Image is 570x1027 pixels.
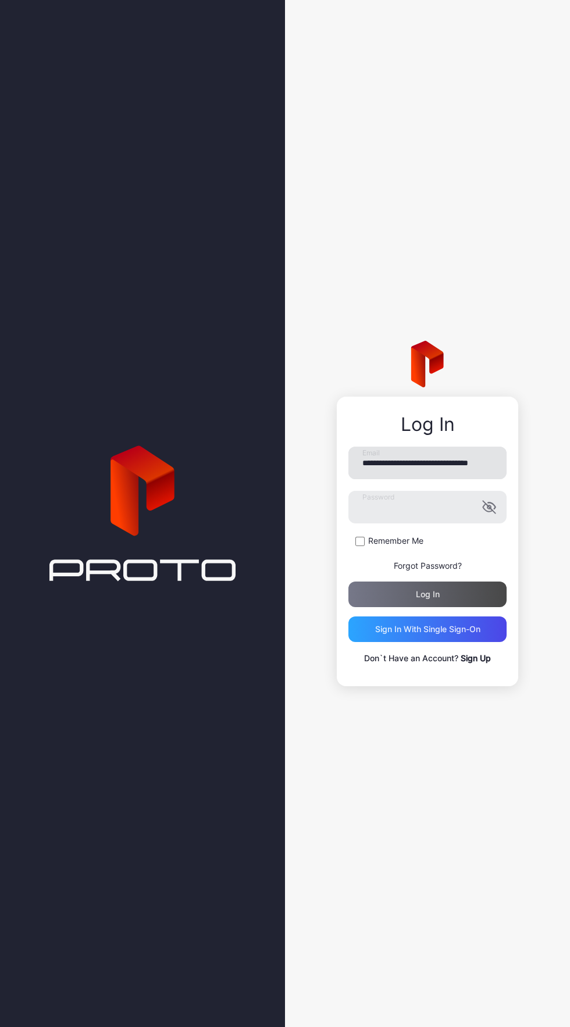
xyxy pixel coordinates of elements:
[348,447,507,479] input: Email
[348,582,507,607] button: Log in
[348,491,507,523] input: Password
[375,625,480,634] div: Sign in With Single Sign-On
[348,651,507,665] p: Don`t Have an Account?
[394,561,462,570] a: Forgot Password?
[482,500,496,514] button: Password
[368,535,423,547] label: Remember Me
[348,414,507,435] div: Log In
[461,653,491,663] a: Sign Up
[348,616,507,642] button: Sign in With Single Sign-On
[416,590,440,599] div: Log in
